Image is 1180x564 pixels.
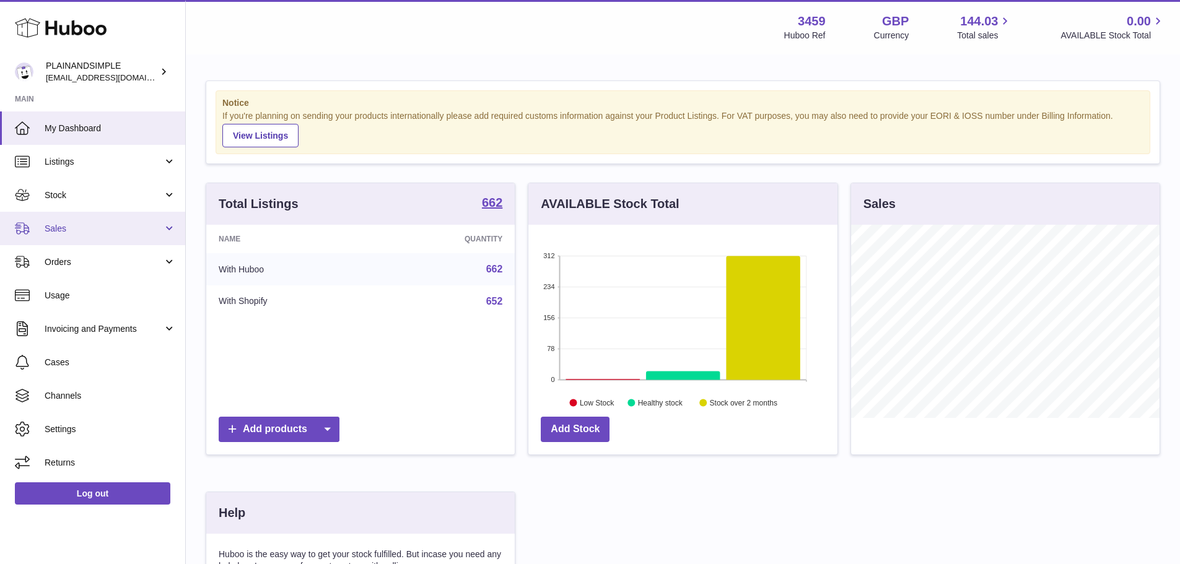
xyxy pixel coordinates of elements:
[863,196,896,212] h3: Sales
[45,156,163,168] span: Listings
[219,196,299,212] h3: Total Listings
[798,13,826,30] strong: 3459
[541,417,610,442] a: Add Stock
[45,290,176,302] span: Usage
[45,256,163,268] span: Orders
[206,253,373,285] td: With Huboo
[543,314,554,321] text: 156
[1060,13,1165,41] a: 0.00 AVAILABLE Stock Total
[45,390,176,402] span: Channels
[548,345,555,352] text: 78
[486,296,503,306] a: 652
[45,423,176,435] span: Settings
[1060,30,1165,41] span: AVAILABLE Stock Total
[222,97,1143,109] strong: Notice
[222,124,299,147] a: View Listings
[222,110,1143,147] div: If you're planning on sending your products internationally please add required customs informati...
[541,196,679,212] h3: AVAILABLE Stock Total
[1127,13,1151,30] span: 0.00
[710,398,777,407] text: Stock over 2 months
[551,376,555,383] text: 0
[580,398,614,407] text: Low Stock
[15,482,170,505] a: Log out
[543,283,554,290] text: 234
[46,72,182,82] span: [EMAIL_ADDRESS][DOMAIN_NAME]
[373,225,515,253] th: Quantity
[45,357,176,368] span: Cases
[46,60,157,84] div: PLAINANDSIMPLE
[219,505,245,521] h3: Help
[482,196,502,211] a: 662
[882,13,909,30] strong: GBP
[206,225,373,253] th: Name
[784,30,826,41] div: Huboo Ref
[45,189,163,201] span: Stock
[45,123,176,134] span: My Dashboard
[45,323,163,335] span: Invoicing and Payments
[543,252,554,259] text: 312
[482,196,502,209] strong: 662
[15,63,33,81] img: internalAdmin-3459@internal.huboo.com
[957,30,1012,41] span: Total sales
[957,13,1012,41] a: 144.03 Total sales
[960,13,998,30] span: 144.03
[638,398,683,407] text: Healthy stock
[486,264,503,274] a: 662
[45,223,163,235] span: Sales
[219,417,339,442] a: Add products
[45,457,176,469] span: Returns
[874,30,909,41] div: Currency
[206,285,373,318] td: With Shopify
